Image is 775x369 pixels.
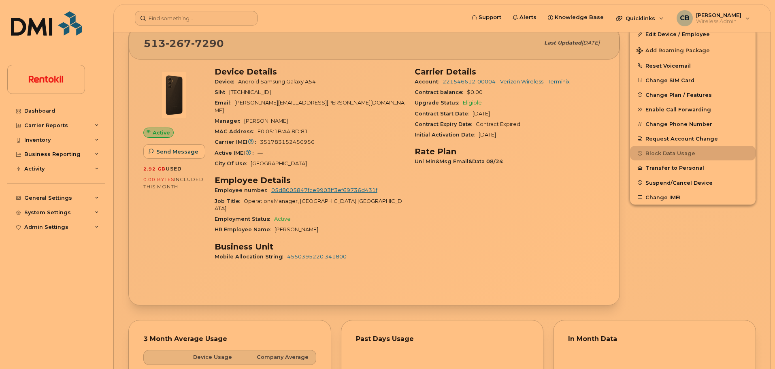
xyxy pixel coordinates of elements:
div: Quicklinks [610,10,669,26]
span: 267 [166,37,191,49]
img: image20231002-3703462-17nx3v8.jpeg [150,71,198,119]
span: 0.00 Bytes [143,177,174,182]
span: Operations Manager, [GEOGRAPHIC_DATA] [GEOGRAPHIC_DATA] [215,198,402,211]
span: [TECHNICAL_ID] [229,89,271,95]
span: Alerts [520,13,537,21]
h3: Carrier Details [415,67,605,77]
span: Device [215,79,238,85]
span: Employee number [215,187,271,193]
span: Quicklinks [626,15,655,21]
span: Wireless Admin [696,18,741,25]
div: Past Days Usage [356,335,529,343]
span: Contract Expired [476,121,520,127]
button: Change Plan / Features [630,87,756,102]
button: Suspend/Cancel Device [630,175,756,190]
span: Carrier IMEI [215,139,260,145]
a: 4550395220.341800 [287,254,347,260]
span: [PERSON_NAME][EMAIL_ADDRESS][PERSON_NAME][DOMAIN_NAME] [215,100,405,113]
h3: Employee Details [215,175,405,185]
div: In Month Data [568,335,741,343]
button: Transfer to Personal [630,160,756,175]
span: Contract Expiry Date [415,121,476,127]
span: Account [415,79,443,85]
span: included this month [143,176,204,190]
span: Last updated [544,40,581,46]
span: 7290 [191,37,224,49]
span: CB [680,13,690,23]
span: [PERSON_NAME] [275,226,318,232]
h3: Device Details [215,67,405,77]
button: Send Message [143,144,205,159]
span: Active [274,216,291,222]
span: 2.92 GB [143,166,166,172]
span: Email [215,100,234,106]
span: [DATE] [473,111,490,117]
a: 221546612-00004 - Verizon Wireless - Terminix [443,79,570,85]
iframe: Messenger Launcher [740,334,769,363]
a: Alerts [507,9,542,26]
button: Enable Call Forwarding [630,102,756,117]
th: Device Usage [177,350,240,365]
span: Mobile Allocation String [215,254,287,260]
span: Manager [215,118,244,124]
span: — [258,150,263,156]
th: Company Average [239,350,316,365]
h3: Business Unit [215,242,405,252]
button: Add Roaming Package [630,42,756,58]
span: 513 [144,37,224,49]
div: Colby Boyd [671,10,756,26]
a: Edit Device / Employee [630,27,756,41]
button: Reset Voicemail [630,58,756,73]
span: Knowledge Base [555,13,604,21]
span: Suspend/Cancel Device [645,179,713,186]
a: Support [466,9,507,26]
div: 3 Month Average Usage [143,335,316,343]
span: [PERSON_NAME] [696,12,741,18]
span: used [166,166,182,172]
span: HR Employee Name [215,226,275,232]
span: Active [153,129,170,137]
span: Active IMEI [215,150,258,156]
span: [DATE] [479,132,496,138]
span: [DATE] [581,40,600,46]
input: Find something... [135,11,258,26]
span: F0:05:1B:AA:8D:81 [258,128,308,134]
span: Add Roaming Package [637,47,710,55]
span: Send Message [156,148,198,156]
button: Change IMEI [630,190,756,205]
span: City Of Use [215,160,251,166]
span: $0.00 [467,89,483,95]
span: MAC Address [215,128,258,134]
h3: Rate Plan [415,147,605,156]
span: Unl Min&Msg Email&Data 08/24 [415,158,507,164]
span: Contract Start Date [415,111,473,117]
span: [GEOGRAPHIC_DATA] [251,160,307,166]
a: Knowledge Base [542,9,609,26]
button: Request Account Change [630,131,756,146]
span: SIM [215,89,229,95]
span: Change Plan / Features [645,92,712,98]
span: Initial Activation Date [415,132,479,138]
span: Eligible [463,100,482,106]
button: Change Phone Number [630,117,756,131]
span: 351783152456956 [260,139,315,145]
a: 05d8005847fce9903ff3ef69736d431f [271,187,377,193]
span: Enable Call Forwarding [645,107,711,113]
span: Job Title [215,198,244,204]
span: Upgrade Status [415,100,463,106]
button: Block Data Usage [630,146,756,160]
span: Employment Status [215,216,274,222]
span: Contract balance [415,89,467,95]
button: Change SIM Card [630,73,756,87]
span: Android Samsung Galaxy A54 [238,79,316,85]
span: [PERSON_NAME] [244,118,288,124]
span: Support [479,13,501,21]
